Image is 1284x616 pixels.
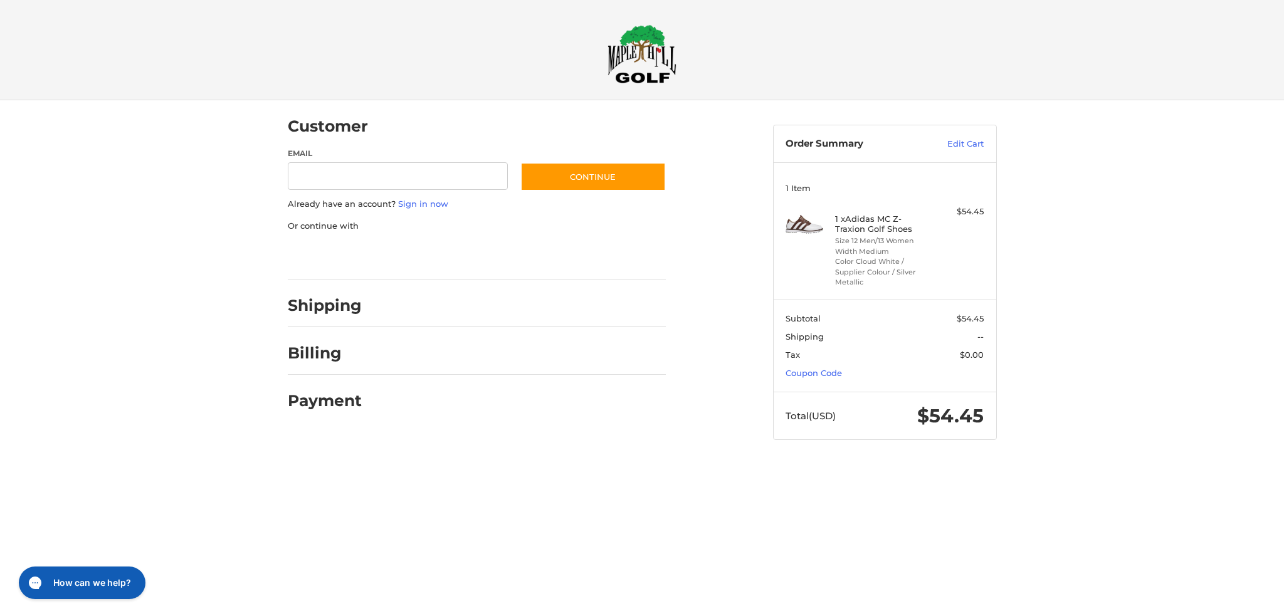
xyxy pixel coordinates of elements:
[288,198,666,211] p: Already have an account?
[957,313,984,323] span: $54.45
[398,199,448,209] a: Sign in now
[786,183,984,193] h3: 1 Item
[390,244,484,267] iframe: PayPal-paylater
[920,138,984,150] a: Edit Cart
[608,24,676,83] img: Maple Hill Golf
[934,206,984,218] div: $54.45
[786,331,824,342] span: Shipping
[288,117,368,136] h2: Customer
[288,296,362,315] h2: Shipping
[835,236,931,246] li: Size 12 Men/13 Women
[288,220,666,232] p: Or continue with
[496,244,590,267] iframe: PayPal-venmo
[288,391,362,410] h2: Payment
[960,350,984,360] span: $0.00
[288,148,508,159] label: Email
[786,313,821,323] span: Subtotal
[283,244,377,267] iframe: PayPal-paypal
[13,562,149,603] iframe: Gorgias live chat messenger
[835,246,931,257] li: Width Medium
[786,368,842,378] a: Coupon Code
[835,256,931,288] li: Color Cloud White / Supplier Colour / Silver Metallic
[786,350,800,360] span: Tax
[520,162,666,191] button: Continue
[917,404,984,427] span: $54.45
[288,343,361,363] h2: Billing
[786,138,920,150] h3: Order Summary
[786,410,836,422] span: Total (USD)
[835,214,931,234] h4: 1 x Adidas MC Z-Traxion Golf Shoes
[977,331,984,342] span: --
